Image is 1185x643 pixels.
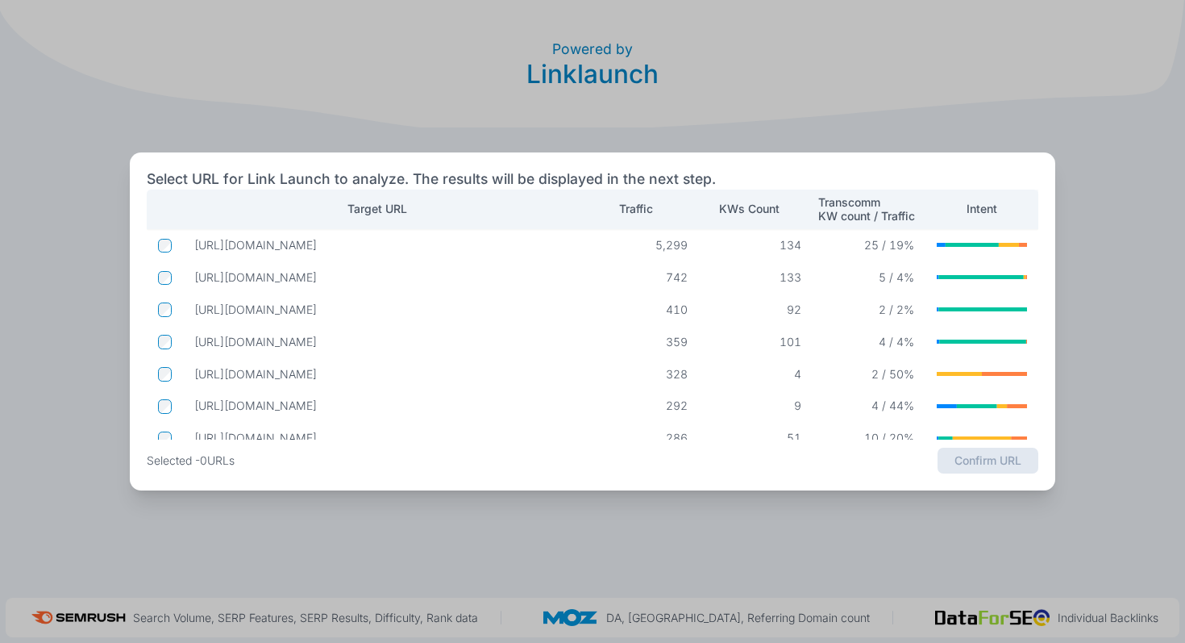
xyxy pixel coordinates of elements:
p: Target URL [347,202,407,216]
p: 742 [597,270,688,285]
p: 2 / 2% [824,303,914,317]
p: https://www.kandji.io/definitions/what-is-icloud-private-relay-and-how-does-it-work/ [194,270,575,285]
p: Traffic [619,202,653,216]
p: 410 [597,303,688,317]
p: 9 [710,399,800,413]
p: Transcomm KW count / Traffic [818,195,915,223]
p: 92 [710,303,800,317]
p: 359 [597,335,688,349]
p: 10 / 20% [824,431,914,445]
p: Intent [967,202,997,216]
p: https://www.kandji.io/ [194,238,575,253]
p: https://www.kandji.io/pricing/ [194,367,575,382]
p: 286 [597,431,688,445]
p: Selected - 0 URLs [147,453,235,468]
p: https://www.kandji.io/company/careers/ [194,399,575,413]
p: 101 [710,335,800,349]
p: 2 / 50% [824,367,914,382]
p: 134 [710,238,800,253]
p: 328 [597,367,688,382]
p: https://www.kandji.io/definitions/iphone-encryption-guide/ [194,303,575,317]
p: 4 / 4% [824,335,914,349]
h2: Select URL for Link Launch to analyze. The results will be displayed in the next step. [147,169,716,190]
p: KWs Count [719,202,780,216]
button: Confirm URL [938,448,1038,474]
p: 51 [710,431,800,445]
p: https://www.kandji.io/definitions/what-is-activation-lock/ [194,335,575,349]
p: 25 / 19% [824,238,914,253]
p: 4 [710,367,800,382]
p: 133 [710,270,800,285]
p: 292 [597,399,688,413]
p: 5 / 4% [824,270,914,285]
p: 4 / 44% [824,399,914,413]
p: 5,299 [597,238,688,253]
p: https://www.kandji.io/definitions/what-is-apple-business-manager/ [194,431,575,445]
